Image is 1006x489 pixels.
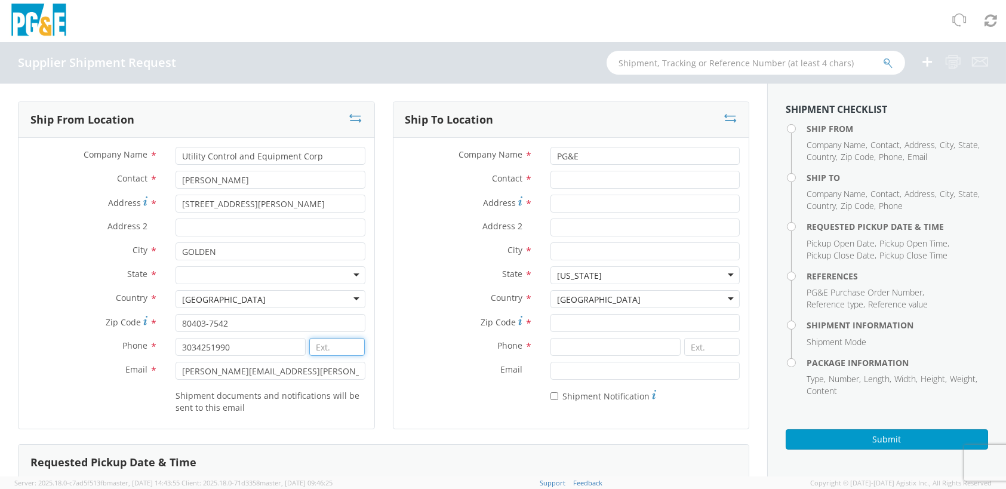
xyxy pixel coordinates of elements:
[879,238,949,250] li: ,
[879,200,903,211] span: Phone
[260,478,333,487] span: master, [DATE] 09:46:25
[500,364,522,375] span: Email
[950,373,976,385] span: Weight
[684,338,740,356] input: Ext.
[810,478,992,488] span: Copyright © [DATE]-[DATE] Agistix Inc., All Rights Reserved
[107,478,180,487] span: master, [DATE] 14:43:55
[18,56,176,69] h4: Supplier Shipment Request
[181,478,333,487] span: Client: 2025.18.0-71d3358
[502,268,522,279] span: State
[879,151,905,163] li: ,
[176,388,365,414] label: Shipment documents and notifications will be sent to this email
[807,151,838,163] li: ,
[870,188,902,200] li: ,
[30,114,134,126] h3: Ship From Location
[958,139,980,151] li: ,
[491,292,522,303] span: Country
[405,114,494,126] h3: Ship To Location
[807,173,988,182] h4: Ship To
[921,373,947,385] li: ,
[557,270,602,282] div: [US_STATE]
[950,373,977,385] li: ,
[30,457,196,469] h3: Requested Pickup Date & Time
[905,188,935,199] span: Address
[940,188,953,199] span: City
[557,294,641,306] div: [GEOGRAPHIC_DATA]
[841,151,876,163] li: ,
[807,373,826,385] li: ,
[507,244,522,256] span: City
[482,220,522,232] span: Address 2
[84,149,147,160] span: Company Name
[905,188,937,200] li: ,
[807,336,866,347] span: Shipment Mode
[807,299,865,310] li: ,
[879,151,903,162] span: Phone
[841,200,874,211] span: Zip Code
[894,373,916,385] span: Width
[829,373,861,385] li: ,
[807,272,988,281] h4: References
[106,316,141,328] span: Zip Code
[125,364,147,375] span: Email
[940,139,953,150] span: City
[550,392,558,400] input: Shipment Notification
[540,478,566,487] a: Support
[497,340,522,351] span: Phone
[807,287,922,298] span: PG&E Purchase Order Number
[14,478,180,487] span: Server: 2025.18.0-c7ad5f513fb
[116,292,147,303] span: Country
[807,200,836,211] span: Country
[807,139,866,150] span: Company Name
[940,139,955,151] li: ,
[868,299,928,310] span: Reference value
[807,151,836,162] span: Country
[958,188,980,200] li: ,
[879,250,947,261] span: Pickup Close Time
[117,173,147,184] span: Contact
[879,238,947,249] span: Pickup Open Time
[921,373,945,385] span: Height
[807,385,837,396] span: Content
[905,139,935,150] span: Address
[127,268,147,279] span: State
[841,200,876,212] li: ,
[133,244,147,256] span: City
[807,250,875,261] span: Pickup Close Date
[807,188,867,200] li: ,
[574,478,603,487] a: Feedback
[807,238,876,250] li: ,
[9,4,69,39] img: pge-logo-06675f144f4cfa6a6814.png
[870,139,900,150] span: Contact
[607,51,905,75] input: Shipment, Tracking or Reference Number (at least 4 chars)
[786,429,988,450] button: Submit
[807,222,988,231] h4: Requested Pickup Date & Time
[807,200,838,212] li: ,
[309,338,365,356] input: Ext.
[108,197,141,208] span: Address
[459,149,522,160] span: Company Name
[107,220,147,232] span: Address 2
[807,373,824,385] span: Type
[894,373,918,385] li: ,
[870,188,900,199] span: Contact
[907,151,927,162] span: Email
[958,188,978,199] span: State
[483,197,516,208] span: Address
[807,124,988,133] h4: Ship From
[940,188,955,200] li: ,
[481,316,516,328] span: Zip Code
[807,188,866,199] span: Company Name
[870,139,902,151] li: ,
[550,388,656,402] label: Shipment Notification
[492,173,522,184] span: Contact
[864,373,891,385] li: ,
[807,139,867,151] li: ,
[182,294,266,306] div: [GEOGRAPHIC_DATA]
[807,358,988,367] h4: Package Information
[841,151,874,162] span: Zip Code
[786,103,887,116] strong: Shipment Checklist
[807,299,863,310] span: Reference type
[905,139,937,151] li: ,
[807,250,876,262] li: ,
